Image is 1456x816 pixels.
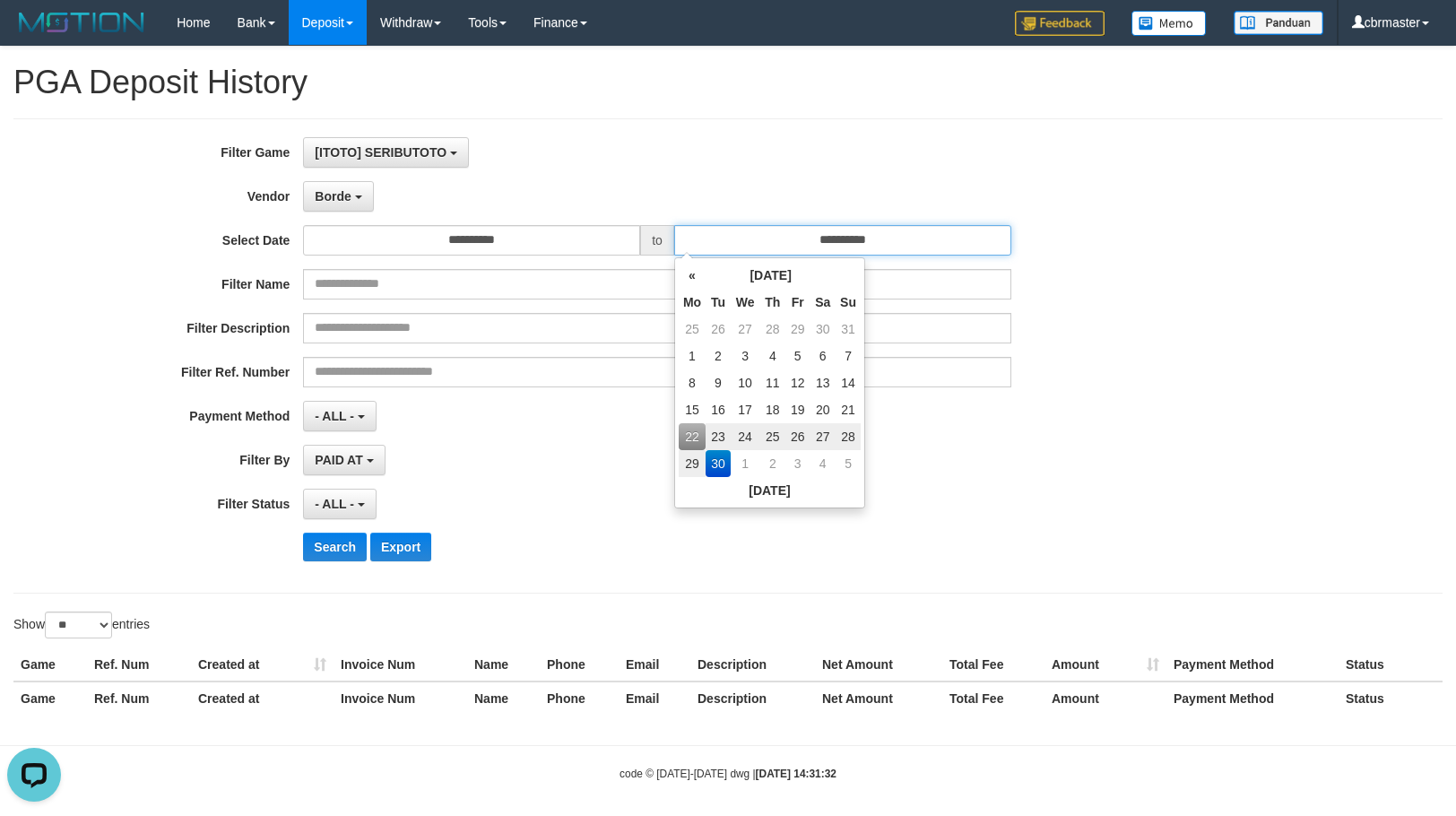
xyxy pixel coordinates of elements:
td: 18 [759,396,785,423]
td: 24 [731,423,760,450]
th: Phone [540,681,619,715]
th: Sa [810,289,836,316]
th: We [731,289,760,316]
td: 22 [679,423,706,450]
th: Ref. Num [87,681,191,715]
td: 29 [679,450,706,477]
th: [DATE] [706,262,836,289]
td: 21 [836,396,861,423]
th: Name [467,648,540,681]
td: 30 [810,316,836,343]
td: 9 [706,369,731,396]
th: Description [690,681,815,715]
th: Status [1339,681,1443,715]
td: 3 [785,450,810,477]
td: 28 [836,423,861,450]
th: Amount [1044,681,1166,715]
td: 10 [731,369,760,396]
label: Show entries [13,612,150,638]
th: Invoice Num [334,681,467,715]
th: Game [13,648,87,681]
img: Button%20Memo.svg [1131,11,1207,36]
select: Showentries [45,612,112,638]
th: Su [836,289,861,316]
button: - ALL - [303,401,376,431]
h1: PGA Deposit History [13,65,1443,100]
span: PAID AT [315,453,362,467]
td: 12 [785,369,810,396]
td: 20 [810,396,836,423]
th: Email [619,681,690,715]
th: Net Amount [815,681,942,715]
button: - ALL - [303,489,376,519]
td: 1 [731,450,760,477]
button: Export [370,533,431,561]
button: [ITOTO] SERIBUTOTO [303,137,469,168]
th: Net Amount [815,648,942,681]
th: Th [759,289,785,316]
td: 27 [810,423,836,450]
td: 25 [759,423,785,450]
th: Payment Method [1166,681,1339,715]
td: 23 [706,423,731,450]
td: 25 [679,316,706,343]
td: 3 [731,343,760,369]
td: 26 [706,316,731,343]
th: Payment Method [1166,648,1339,681]
td: 16 [706,396,731,423]
th: Created at [191,648,334,681]
th: Name [467,681,540,715]
span: - ALL - [315,409,354,423]
button: Open LiveChat chat widget [7,7,61,61]
th: Total Fee [942,648,1044,681]
td: 5 [785,343,810,369]
button: Borde [303,181,373,212]
td: 1 [679,343,706,369]
img: Feedback.jpg [1015,11,1105,36]
th: Email [619,648,690,681]
td: 31 [836,316,861,343]
th: Phone [540,648,619,681]
img: panduan.png [1234,11,1323,35]
td: 7 [836,343,861,369]
td: 30 [706,450,731,477]
th: Created at [191,681,334,715]
td: 2 [706,343,731,369]
th: Ref. Num [87,648,191,681]
td: 28 [759,316,785,343]
th: « [679,262,706,289]
th: Fr [785,289,810,316]
td: 5 [836,450,861,477]
th: Invoice Num [334,648,467,681]
th: Description [690,648,815,681]
td: 29 [785,316,810,343]
small: code © [DATE]-[DATE] dwg | [620,768,836,780]
td: 17 [731,396,760,423]
td: 19 [785,396,810,423]
span: [ITOTO] SERIBUTOTO [315,145,446,160]
td: 26 [785,423,810,450]
th: Tu [706,289,731,316]
td: 4 [810,450,836,477]
th: Total Fee [942,681,1044,715]
button: Search [303,533,367,561]
td: 2 [759,450,785,477]
td: 6 [810,343,836,369]
td: 27 [731,316,760,343]
td: 11 [759,369,785,396]
button: PAID AT [303,445,385,475]
td: 4 [759,343,785,369]
th: Mo [679,289,706,316]
span: - ALL - [315,497,354,511]
th: Amount [1044,648,1166,681]
span: Borde [315,189,351,204]
th: Game [13,681,87,715]
td: 13 [810,369,836,396]
strong: [DATE] 14:31:32 [756,768,836,780]
th: Status [1339,648,1443,681]
td: 8 [679,369,706,396]
td: 14 [836,369,861,396]
td: 15 [679,396,706,423]
img: MOTION_logo.png [13,9,150,36]
th: [DATE] [679,477,861,504]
